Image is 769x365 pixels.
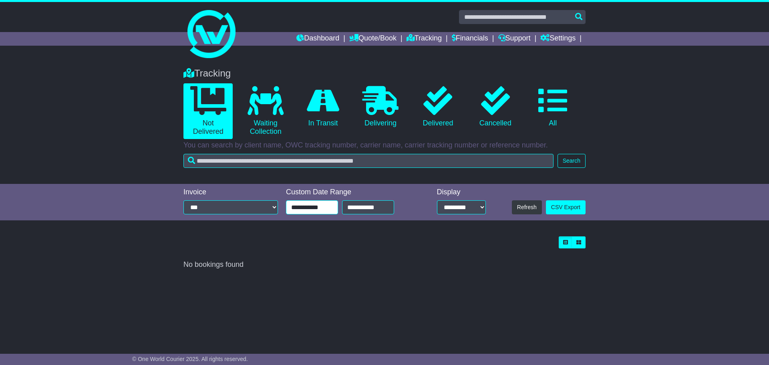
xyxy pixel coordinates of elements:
div: Tracking [179,68,590,79]
a: Financials [452,32,488,46]
div: No bookings found [183,260,586,269]
a: All [528,83,578,131]
a: Delivering [356,83,405,131]
div: Display [437,188,486,197]
a: Cancelled [471,83,520,131]
a: Support [498,32,531,46]
span: © One World Courier 2025. All rights reserved. [132,356,248,362]
a: Delivered [413,83,463,131]
a: Dashboard [296,32,339,46]
button: Search [558,154,586,168]
a: Tracking [407,32,442,46]
a: Waiting Collection [241,83,290,139]
a: Not Delivered [183,83,233,139]
div: Custom Date Range [286,188,415,197]
button: Refresh [512,200,542,214]
a: Quote/Book [349,32,397,46]
a: Settings [540,32,576,46]
a: CSV Export [546,200,586,214]
a: In Transit [298,83,348,131]
p: You can search by client name, OWC tracking number, carrier name, carrier tracking number or refe... [183,141,586,150]
div: Invoice [183,188,278,197]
